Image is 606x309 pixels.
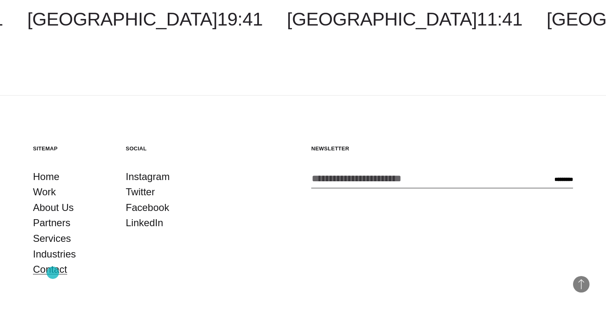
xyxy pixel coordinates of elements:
a: Twitter [126,184,155,200]
a: [GEOGRAPHIC_DATA]11:41 [287,9,522,30]
a: Home [33,169,59,185]
a: [GEOGRAPHIC_DATA]19:41 [27,9,263,30]
a: Work [33,184,56,200]
a: LinkedIn [126,215,163,231]
span: 19:41 [217,9,263,30]
a: Instagram [126,169,170,185]
h5: Social [126,145,202,152]
span: 11:41 [477,9,522,30]
a: Services [33,231,71,246]
a: Partners [33,215,70,231]
h5: Sitemap [33,145,109,152]
button: Back to Top [573,276,590,293]
h5: Newsletter [311,145,573,152]
a: Facebook [126,200,169,215]
a: Industries [33,246,76,262]
a: Contact [33,262,67,277]
a: About Us [33,200,74,215]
